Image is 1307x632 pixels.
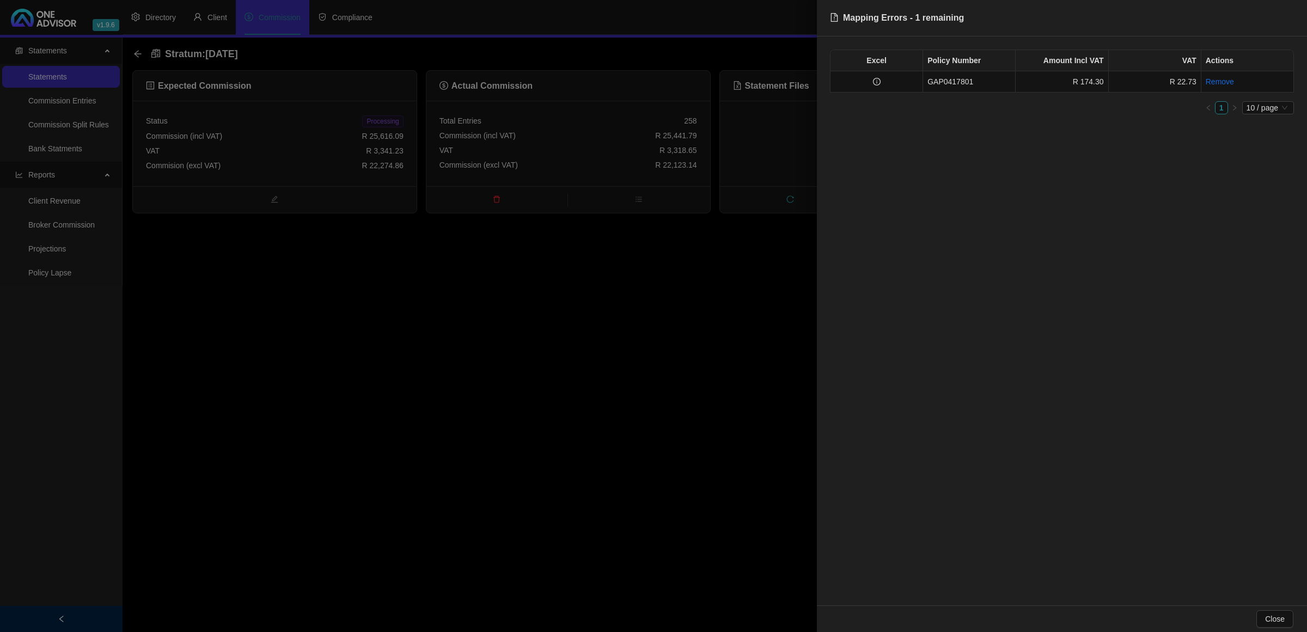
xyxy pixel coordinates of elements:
[1242,101,1294,114] div: Page Size
[923,71,1016,93] td: GAP0417801
[843,13,964,22] span: Mapping Errors - 1 remaining
[1265,613,1285,625] span: Close
[1228,101,1241,114] li: Next Page
[1109,50,1201,71] th: VAT
[1016,71,1108,93] td: R 174.30
[1256,610,1293,628] button: Close
[1202,101,1215,114] li: Previous Page
[1231,105,1238,111] span: right
[1205,105,1212,111] span: left
[1201,50,1294,71] th: Actions
[1216,102,1227,114] a: 1
[873,78,881,85] span: info-circle
[1215,101,1228,114] li: 1
[830,13,839,22] span: file-exclamation
[830,50,923,71] th: Excel
[1247,102,1290,114] span: 10 / page
[923,50,1016,71] th: Policy Number
[1228,101,1241,114] button: right
[1206,77,1234,86] a: Remove
[1109,71,1201,93] td: R 22.73
[1202,101,1215,114] button: left
[1016,50,1108,71] th: Amount Incl VAT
